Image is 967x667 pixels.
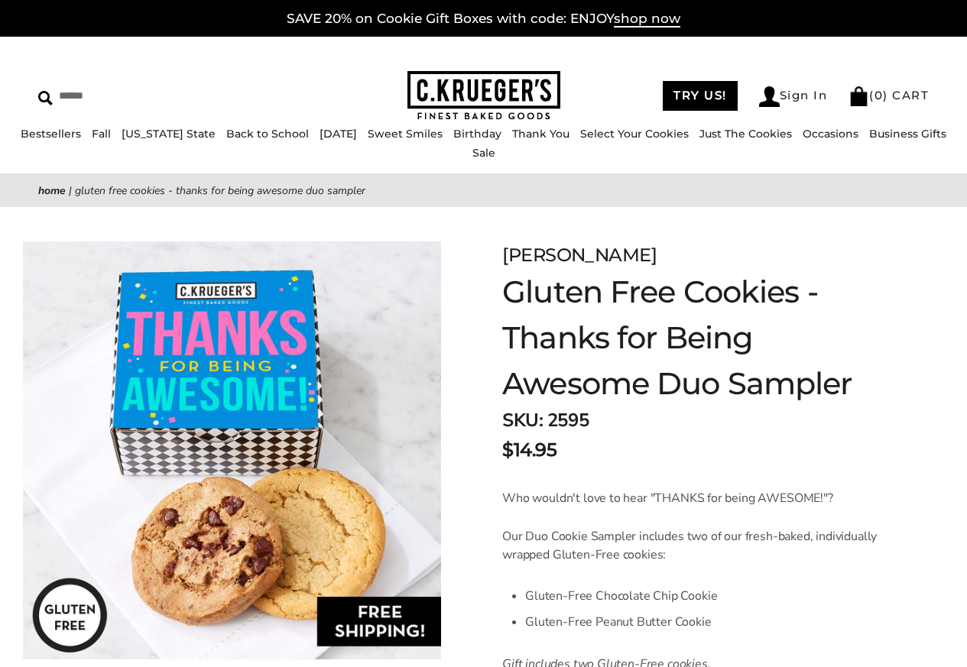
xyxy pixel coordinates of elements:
span: 0 [875,88,884,102]
a: Birthday [453,127,501,141]
img: Account [759,86,780,107]
img: C.KRUEGER'S [407,71,560,121]
h1: Gluten Free Cookies - Thanks for Being Awesome Duo Sampler [502,269,891,406]
img: Bag [849,86,869,106]
a: Sweet Smiles [368,127,443,141]
a: Sign In [759,86,828,107]
div: [PERSON_NAME] [502,241,891,269]
a: Just The Cookies [699,127,792,141]
a: Sale [472,146,495,160]
p: Our Duo Cookie Sampler includes two of our fresh-baked, individually wrapped Gluten-Free cookies: [502,527,891,564]
img: Search [38,91,53,105]
a: Select Your Cookies [580,127,689,141]
p: Who wouldn't love to hear "THANKS for being AWESOME!"? [502,489,891,507]
a: Business Gifts [869,127,946,141]
a: Fall [92,127,111,141]
span: | [69,183,72,198]
nav: breadcrumbs [38,182,929,199]
li: Gluten-Free Peanut Butter Cookie [525,609,891,635]
a: Thank You [512,127,569,141]
a: [US_STATE] State [122,127,216,141]
input: Search [38,84,242,108]
a: Back to School [226,127,309,141]
span: shop now [614,11,680,28]
li: Gluten-Free Chocolate Chip Cookie [525,583,891,609]
strong: SKU: [502,408,543,432]
a: Home [38,183,66,198]
span: Gluten Free Cookies - Thanks for Being Awesome Duo Sampler [75,183,365,198]
a: TRY US! [663,81,738,111]
a: SAVE 20% on Cookie Gift Boxes with code: ENJOYshop now [287,11,680,28]
a: [DATE] [320,127,357,141]
span: $14.95 [502,436,557,464]
img: Gluten Free Cookies - Thanks for Being Awesome Duo Sampler [23,241,441,659]
span: 2595 [547,408,589,432]
a: Bestsellers [21,127,81,141]
a: Occasions [803,127,858,141]
a: (0) CART [849,88,929,102]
